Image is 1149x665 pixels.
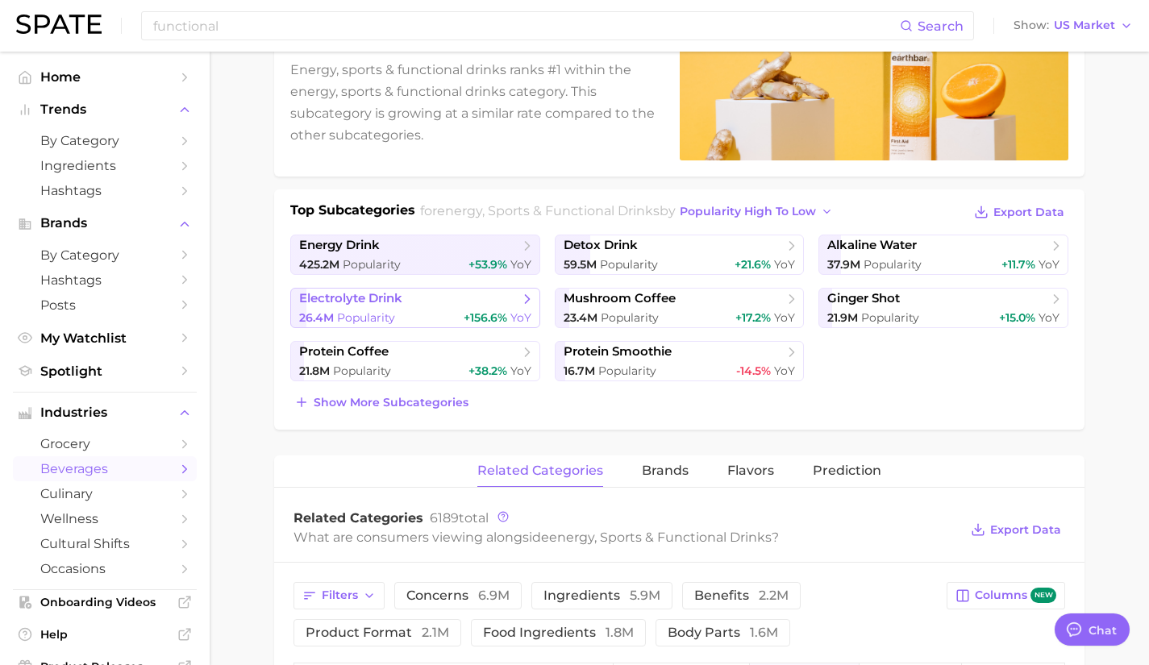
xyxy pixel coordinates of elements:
[13,359,197,384] a: Spotlight
[299,291,402,306] span: electrolyte drink
[827,291,900,306] span: ginger shot
[13,211,197,235] button: Brands
[437,203,660,218] span: energy, sports & functional drinks
[543,589,660,602] span: ingredients
[40,216,169,231] span: Brands
[510,257,531,272] span: YoY
[818,235,1068,275] a: alkaline water37.9m Popularity+11.7% YoY
[918,19,964,34] span: Search
[601,310,659,325] span: Popularity
[40,436,169,451] span: grocery
[1001,257,1035,272] span: +11.7%
[483,626,634,639] span: food ingredients
[40,461,169,476] span: beverages
[13,401,197,425] button: Industries
[13,268,197,293] a: Hashtags
[40,133,169,148] span: by Category
[13,243,197,268] a: by Category
[13,556,197,581] a: occasions
[774,310,795,325] span: YoY
[468,257,507,272] span: +53.9%
[13,64,197,89] a: Home
[694,589,789,602] span: benefits
[299,344,389,360] span: protein coffee
[555,235,805,275] a: detox drink59.5m Popularity+21.6% YoY
[642,463,689,478] span: brands
[299,310,334,325] span: 26.4m
[947,582,1065,609] button: Columnsnew
[680,205,816,218] span: popularity high to low
[464,310,507,325] span: +156.6%
[1010,15,1137,36] button: ShowUS Market
[564,291,676,306] span: mushroom coffee
[759,588,789,603] span: 2.2m
[1039,257,1059,272] span: YoY
[290,341,540,381] a: protein coffee21.8m Popularity+38.2% YoY
[999,310,1035,325] span: +15.0%
[314,396,468,409] span: Show more subcategories
[40,247,169,263] span: by Category
[40,561,169,576] span: occasions
[813,463,881,478] span: Prediction
[13,128,197,153] a: by Category
[827,310,858,325] span: 21.9m
[564,364,595,378] span: 16.7m
[468,364,507,378] span: +38.2%
[293,510,423,526] span: Related Categories
[299,257,339,272] span: 425.2m
[40,102,169,117] span: Trends
[293,526,959,548] div: What are consumers viewing alongside ?
[13,178,197,203] a: Hashtags
[736,364,771,378] span: -14.5%
[13,293,197,318] a: Posts
[555,288,805,328] a: mushroom coffee23.4m Popularity+17.2% YoY
[40,595,169,609] span: Onboarding Videos
[337,310,395,325] span: Popularity
[970,201,1068,223] button: Export Data
[430,510,459,526] span: 6189
[420,203,838,218] span: for by
[735,257,771,272] span: +21.6%
[598,364,656,378] span: Popularity
[1039,310,1059,325] span: YoY
[827,257,860,272] span: 37.9m
[293,582,385,609] button: Filters
[16,15,102,34] img: SPATE
[40,364,169,379] span: Spotlight
[40,297,169,313] span: Posts
[774,257,795,272] span: YoY
[827,238,917,253] span: alkaline water
[430,510,489,526] span: total
[13,98,197,122] button: Trends
[406,589,510,602] span: concerns
[600,257,658,272] span: Popularity
[13,590,197,614] a: Onboarding Videos
[967,518,1065,541] button: Export Data
[564,344,672,360] span: protein smoothie
[993,206,1064,219] span: Export Data
[630,588,660,603] span: 5.9m
[13,622,197,646] a: Help
[290,235,540,275] a: energy drink425.2m Popularity+53.9% YoY
[990,523,1061,537] span: Export Data
[774,364,795,378] span: YoY
[1014,21,1049,30] span: Show
[290,59,660,147] p: Energy, sports & functional drinks ranks #1 within the energy, sports & functional drinks categor...
[564,310,597,325] span: 23.4m
[564,257,597,272] span: 59.5m
[422,625,449,640] span: 2.1m
[40,183,169,198] span: Hashtags
[861,310,919,325] span: Popularity
[668,626,778,639] span: body parts
[40,511,169,526] span: wellness
[306,626,449,639] span: product format
[40,627,169,642] span: Help
[676,201,838,222] button: popularity high to low
[13,531,197,556] a: cultural shifts
[40,536,169,551] span: cultural shifts
[40,69,169,85] span: Home
[510,310,531,325] span: YoY
[299,238,380,253] span: energy drink
[322,588,358,602] span: Filters
[333,364,391,378] span: Popularity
